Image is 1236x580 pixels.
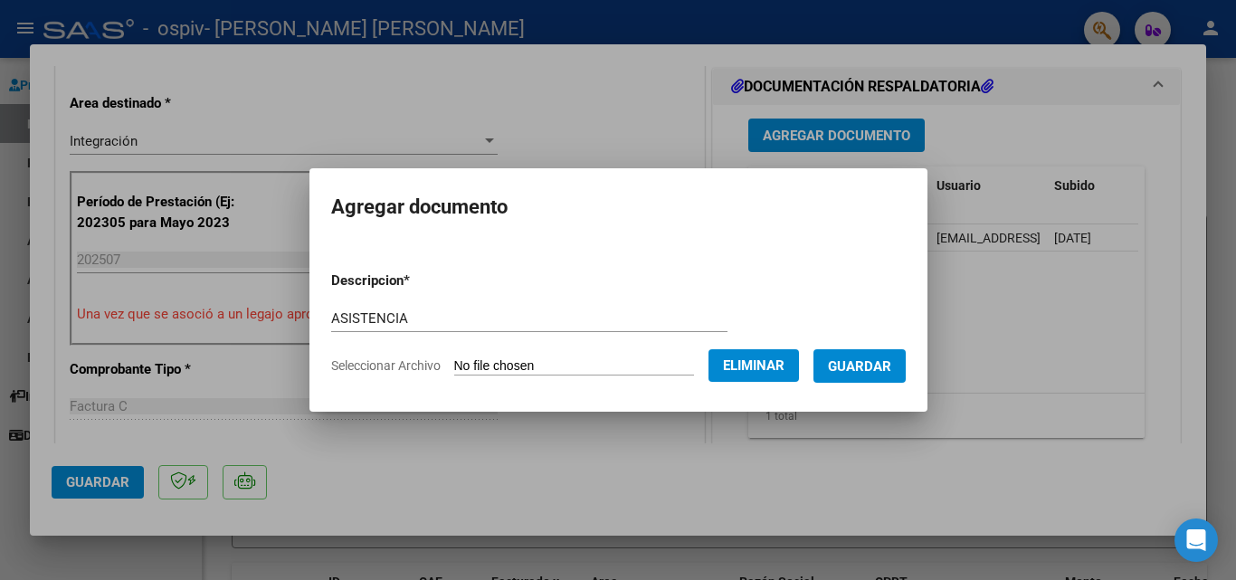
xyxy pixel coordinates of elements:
button: Guardar [813,349,906,383]
h2: Agregar documento [331,190,906,224]
div: Open Intercom Messenger [1174,518,1218,562]
button: Eliminar [708,349,799,382]
span: Seleccionar Archivo [331,358,441,373]
span: Guardar [828,358,891,375]
p: Descripcion [331,271,504,291]
span: Eliminar [723,357,784,374]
